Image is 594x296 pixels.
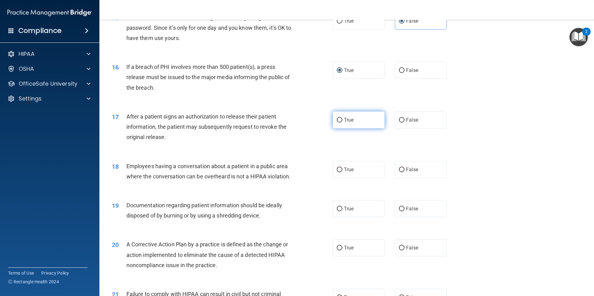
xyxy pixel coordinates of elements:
[7,95,90,102] a: Settings
[399,168,404,172] input: False
[399,118,404,123] input: False
[337,19,342,24] input: True
[7,7,92,19] img: PMB logo
[406,117,418,123] span: False
[344,206,354,212] span: True
[41,270,69,276] a: Privacy Policy
[337,246,342,250] input: True
[399,68,404,73] input: False
[585,32,587,40] div: 2
[337,118,342,123] input: True
[126,202,282,219] span: Documentation regarding patient information should be ideally disposed of by burning or by using ...
[7,65,90,73] a: OSHA
[18,26,62,35] h4: Compliance
[7,50,90,58] a: HIPAA
[8,279,59,285] span: Ⓒ Rectangle Health 2024
[406,67,418,73] span: False
[126,163,291,180] span: Employees having a conversation about a patient in a public area where the conversation can be ov...
[344,167,354,173] span: True
[406,206,418,212] span: False
[399,246,404,250] input: False
[19,80,77,87] p: OfficeSafe University
[406,245,418,251] span: False
[19,50,34,58] p: HIPAA
[344,245,354,251] span: True
[126,14,291,41] span: A co-worker and trusted friend forgot their newly assigned password. Since it’s only for one day ...
[344,18,354,24] span: True
[344,117,354,123] span: True
[126,113,286,140] span: After a patient signs an authorization to release their patient information, the patient may subs...
[112,14,119,22] span: 15
[8,270,34,276] a: Terms of Use
[337,68,342,73] input: True
[112,163,119,170] span: 18
[112,202,119,209] span: 19
[406,167,418,173] span: False
[406,18,418,24] span: False
[19,95,42,102] p: Settings
[487,252,587,277] iframe: Drift Widget Chat Controller
[569,28,588,46] button: Open Resource Center, 2 new notifications
[344,67,354,73] span: True
[126,64,290,91] span: If a breach of PHI involves more than 500 patient(s), a press release must be issued to the major...
[399,207,404,211] input: False
[337,168,342,172] input: True
[337,207,342,211] input: True
[126,241,288,268] span: A Corrective Action Plan by a practice is defined as the change or action implemented to eliminat...
[112,113,119,121] span: 17
[7,80,90,87] a: OfficeSafe University
[19,65,34,73] p: OSHA
[112,64,119,71] span: 16
[112,241,119,249] span: 20
[399,19,404,24] input: False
